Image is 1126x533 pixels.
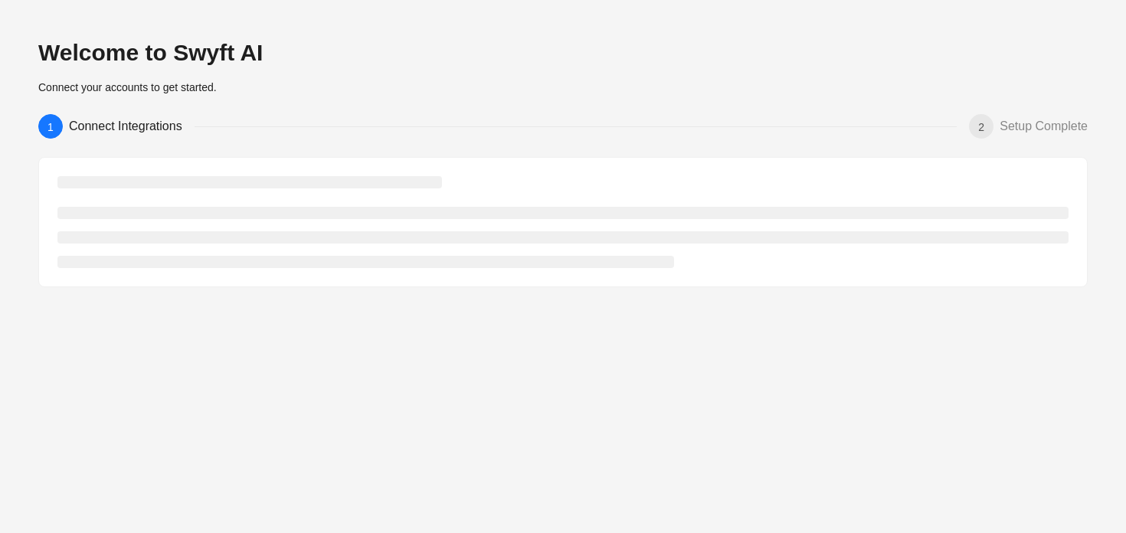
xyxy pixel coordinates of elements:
span: 1 [47,121,54,133]
h2: Welcome to Swyft AI [38,38,1088,67]
div: Setup Complete [1000,114,1088,139]
span: Connect your accounts to get started. [38,81,217,93]
div: Connect Integrations [69,114,195,139]
span: 2 [978,121,984,133]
